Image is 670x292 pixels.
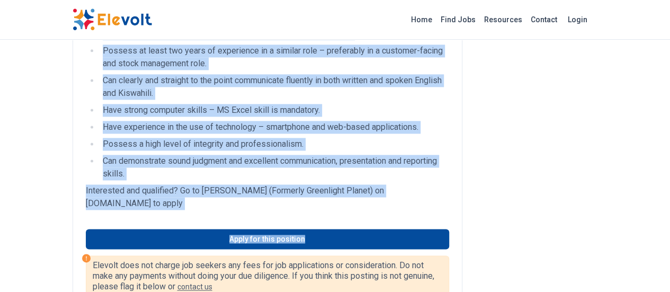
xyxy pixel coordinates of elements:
[100,138,449,151] li: Possess a high level of integrity and professionalism.
[177,282,212,291] a: contact us
[436,11,480,28] a: Find Jobs
[617,241,670,292] iframe: Chat Widget
[93,260,442,292] p: Elevolt does not charge job seekers any fees for job applications or consideration. Do not make a...
[407,11,436,28] a: Home
[86,184,449,210] p: Interested and qualified? Go to [PERSON_NAME] (Formerly Greenlight Planet) on [DOMAIN_NAME] to apply
[86,229,449,249] a: Apply for this position
[480,11,526,28] a: Resources
[100,104,449,117] li: Have strong computer skills – MS Excel skill is mandatory.
[561,9,594,30] a: Login
[100,121,449,134] li: Have experience in the use of technology – smartphone and web-based applications.
[100,155,449,180] li: Can demonstrate sound judgment and excellent communication, presentation and reporting skills.
[100,74,449,100] li: Can clearly and straight to the point communicate fluently in both written and spoken English and...
[73,8,152,31] img: Elevolt
[526,11,561,28] a: Contact
[100,45,449,70] li: Possess at least two years of experience in a similar role – preferably in a customer-facing and ...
